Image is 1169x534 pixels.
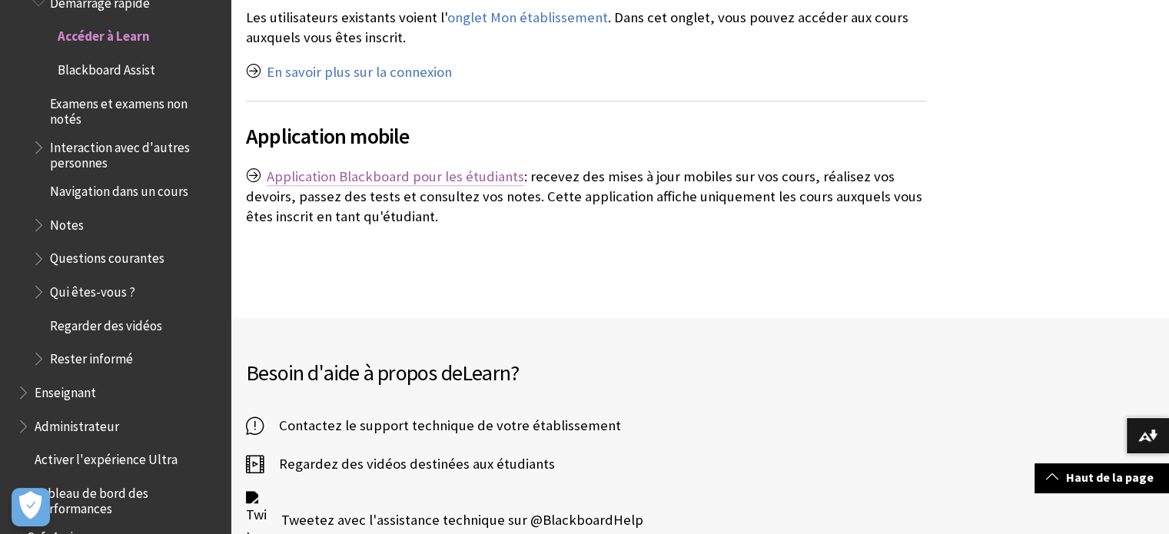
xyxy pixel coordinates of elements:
[50,246,164,267] span: Questions courantes
[50,212,84,233] span: Notes
[246,453,555,476] a: Regardez des vidéos destinées aux étudiants
[50,134,220,171] span: Interaction avec d'autres personnes
[266,509,643,532] span: Tweetez avec l'assistance technique sur @BlackboardHelp
[462,359,510,386] span: Learn
[58,24,150,45] span: Accéder à Learn
[35,413,119,434] span: Administrateur
[35,446,178,467] span: Activer l'expérience Ultra
[246,414,621,437] a: Contactez le support technique de votre établissement
[50,346,133,367] span: Rester informé
[267,167,524,186] a: Application Blackboard pour les étudiants
[50,178,188,199] span: Navigation dans un cours
[1034,463,1169,492] a: Haut de la page
[267,63,452,81] a: En savoir plus sur la connexion
[50,279,135,300] span: Qui êtes-vous ?
[50,313,162,333] span: Regarder des vidéos
[35,480,220,516] span: Tableau de bord des performances
[35,380,96,400] span: Enseignant
[447,8,608,27] a: onglet Mon établissement
[58,57,155,78] span: Blackboard Assist
[50,91,220,127] span: Examens et examens non notés
[246,167,926,227] p: : recevez des mises à jour mobiles sur vos cours, réalisez vos devoirs, passez des tests et consu...
[12,488,50,526] button: Ouvrir le centre de préférences
[246,101,926,152] h2: Application mobile
[246,357,700,389] h2: Besoin d'aide à propos de ?
[264,453,555,476] span: Regardez des vidéos destinées aux étudiants
[264,414,621,437] span: Contactez le support technique de votre établissement
[246,8,926,48] p: Les utilisateurs existants voient l' . Dans cet onglet, vous pouvez accéder aux cours auxquels vo...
